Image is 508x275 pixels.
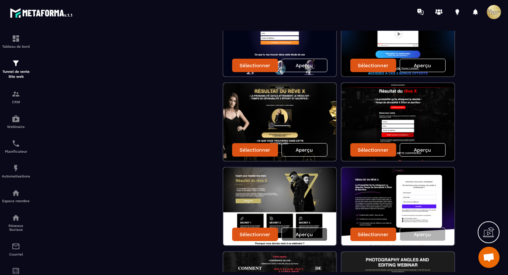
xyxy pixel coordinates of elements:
font: Réseaux Sociaux [8,224,23,232]
img: image [223,83,336,161]
font: Courriel [9,252,23,256]
font: Aperçu [414,232,431,237]
img: planificateur [12,139,20,148]
img: automatismes [12,115,20,123]
font: Sélectionner [240,147,270,153]
img: formation [12,34,20,43]
a: formationformationTunnel de vente Site web [2,54,30,84]
font: Sélectionner [358,147,388,153]
img: formation [12,59,20,68]
a: automatismesautomatismesEspace membre [2,183,30,208]
font: Aperçu [414,63,431,68]
a: formationformationCRM [2,84,30,109]
img: e-mail [12,242,20,251]
a: automatismesautomatismesWebinaire [2,109,30,134]
font: Automatisations [2,174,30,178]
img: image [341,83,454,161]
font: Sélectionner [240,63,270,68]
a: e-maile-mailCourriel [2,237,30,262]
img: image [223,168,336,245]
img: automatismes [12,189,20,197]
img: formation [12,90,20,98]
img: réseau social [12,213,20,222]
font: Webinaire [7,125,25,129]
a: planificateurplanificateurPlanificateur [2,134,30,159]
a: automatismesautomatismesAutomatisations [2,159,30,183]
font: Tableau de bord [2,45,30,48]
font: Aperçu [296,232,313,237]
font: Sélectionner [358,63,388,68]
a: formationformationTableau de bord [2,29,30,54]
font: Sélectionner [240,232,270,237]
img: image [341,168,454,245]
font: CRM [12,100,20,104]
font: Tunnel de vente Site web [2,70,30,78]
a: réseau socialréseau socialRéseaux Sociaux [2,208,30,237]
font: Aperçu [296,63,313,68]
font: Planificateur [5,150,27,153]
img: logo [10,6,73,19]
font: Espace membre [2,199,30,203]
font: Aperçu [296,147,313,153]
div: Ouvrir le chat [478,247,500,268]
font: Aperçu [414,147,431,153]
img: automatismes [12,164,20,172]
font: Sélectionner [358,232,388,237]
